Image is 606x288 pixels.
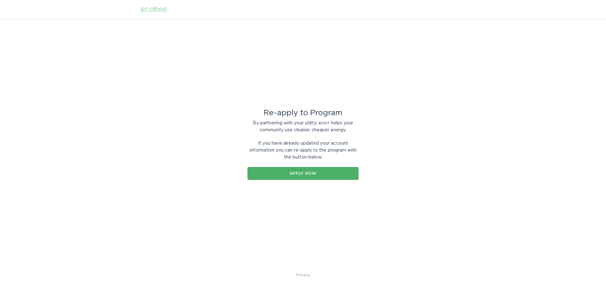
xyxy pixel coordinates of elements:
div: If you have already updated your account information you can re-apply to the program with the but... [248,140,358,161]
div: By partnering with your utility, eco+ helps your community use cleaner, cheaper energy. [248,120,358,134]
div: ecobee [141,6,167,13]
div: Re-apply to Program [248,110,358,116]
button: Apply now [248,167,358,180]
div: Apply now [251,172,355,175]
a: Privacy Policy & Terms of Use [296,272,310,279]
